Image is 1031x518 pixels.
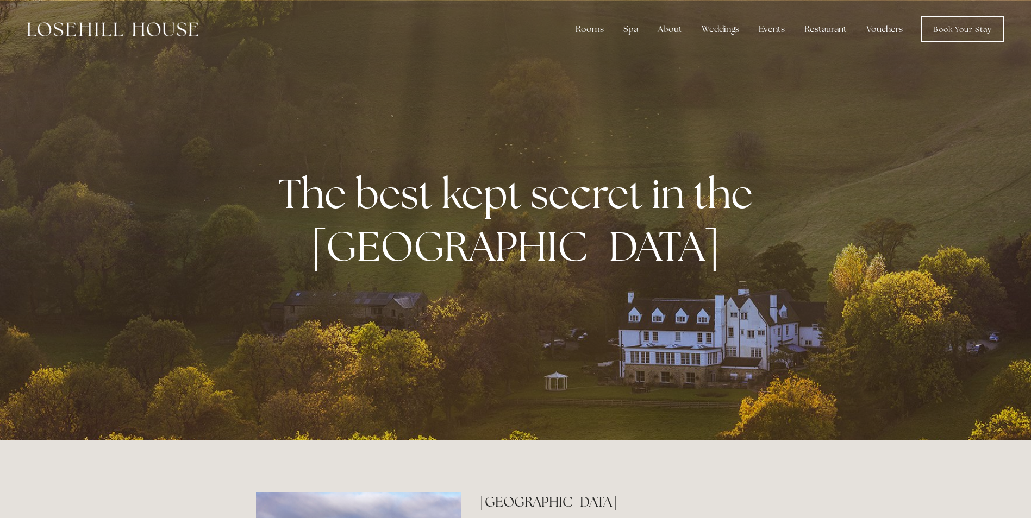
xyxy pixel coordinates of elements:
[567,18,613,40] div: Rooms
[693,18,748,40] div: Weddings
[750,18,793,40] div: Events
[278,167,761,273] strong: The best kept secret in the [GEOGRAPHIC_DATA]
[27,22,198,36] img: Losehill House
[921,16,1004,42] a: Book Your Stay
[480,492,775,511] h2: [GEOGRAPHIC_DATA]
[796,18,855,40] div: Restaurant
[649,18,691,40] div: About
[858,18,911,40] a: Vouchers
[615,18,647,40] div: Spa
